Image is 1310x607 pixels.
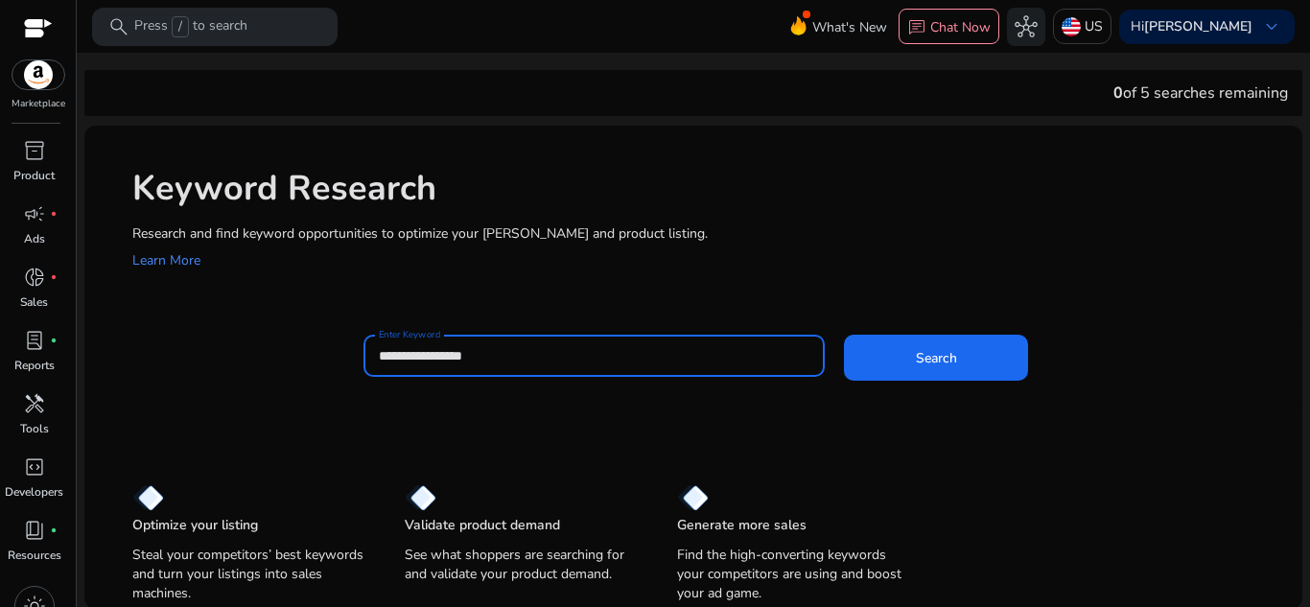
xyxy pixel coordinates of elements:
span: fiber_manual_record [50,210,58,218]
img: amazon.svg [12,60,64,89]
p: US [1085,10,1103,43]
a: Learn More [132,251,200,269]
img: us.svg [1062,17,1081,36]
button: hub [1007,8,1045,46]
p: Ads [24,230,45,247]
h1: Keyword Research [132,168,1283,209]
span: fiber_manual_record [50,526,58,534]
p: Reports [14,357,55,374]
p: Sales [20,293,48,311]
span: keyboard_arrow_down [1260,15,1283,38]
span: book_4 [23,519,46,542]
span: chat [907,18,926,37]
span: fiber_manual_record [50,273,58,281]
p: Hi [1131,20,1252,34]
p: Resources [8,547,61,564]
p: Marketplace [12,97,65,111]
span: What's New [812,11,887,44]
p: Validate product demand [405,516,560,535]
p: Tools [20,420,49,437]
span: code_blocks [23,455,46,479]
span: lab_profile [23,329,46,352]
span: / [172,16,189,37]
p: Press to search [134,16,247,37]
button: Search [844,335,1028,381]
p: Steal your competitors’ best keywords and turn your listings into sales machines. [132,546,366,603]
span: handyman [23,392,46,415]
span: fiber_manual_record [50,337,58,344]
b: [PERSON_NAME] [1144,17,1252,35]
img: diamond.svg [405,484,436,511]
p: Optimize your listing [132,516,258,535]
p: Product [13,167,55,184]
button: chatChat Now [899,9,999,45]
img: diamond.svg [132,484,164,511]
p: Find the high-converting keywords your competitors are using and boost your ad game. [677,546,911,603]
p: See what shoppers are searching for and validate your product demand. [405,546,639,584]
div: of 5 searches remaining [1113,82,1288,105]
span: search [107,15,130,38]
span: hub [1015,15,1038,38]
p: Generate more sales [677,516,807,535]
span: 0 [1113,82,1123,104]
mat-label: Enter Keyword [379,328,440,341]
img: diamond.svg [677,484,709,511]
span: donut_small [23,266,46,289]
span: campaign [23,202,46,225]
p: Research and find keyword opportunities to optimize your [PERSON_NAME] and product listing. [132,223,1283,244]
p: Chat Now [930,18,991,36]
span: Search [916,348,957,368]
span: inventory_2 [23,139,46,162]
p: Developers [5,483,63,501]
